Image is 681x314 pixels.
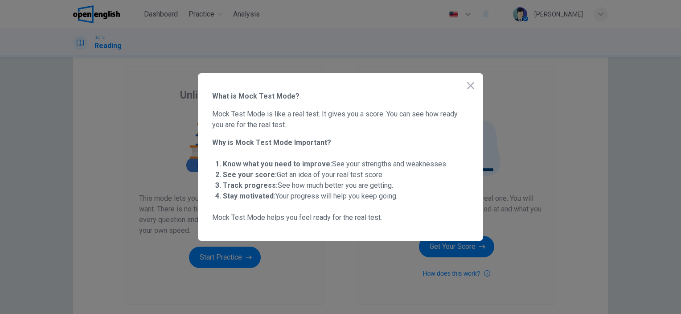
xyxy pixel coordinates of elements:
[223,181,278,190] strong: Track progress:
[223,160,446,168] span: See your strengths and weaknesses
[212,109,469,130] span: Mock Test Mode is like a real test. It gives you a score. You can see how ready you are for the r...
[223,170,277,179] strong: See your score:
[223,192,398,200] span: Your progress will help you keep going.
[212,91,469,102] span: What is Mock Test Mode?
[212,212,469,223] span: Mock Test Mode helps you feel ready for the real test.
[212,137,469,148] span: Why is Mock Test Mode Important?
[223,192,275,200] strong: Stay motivated:
[223,160,332,168] strong: Know what you need to improve:
[223,181,393,190] span: See how much better you are getting.
[223,170,384,179] span: Get an idea of your real test score.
